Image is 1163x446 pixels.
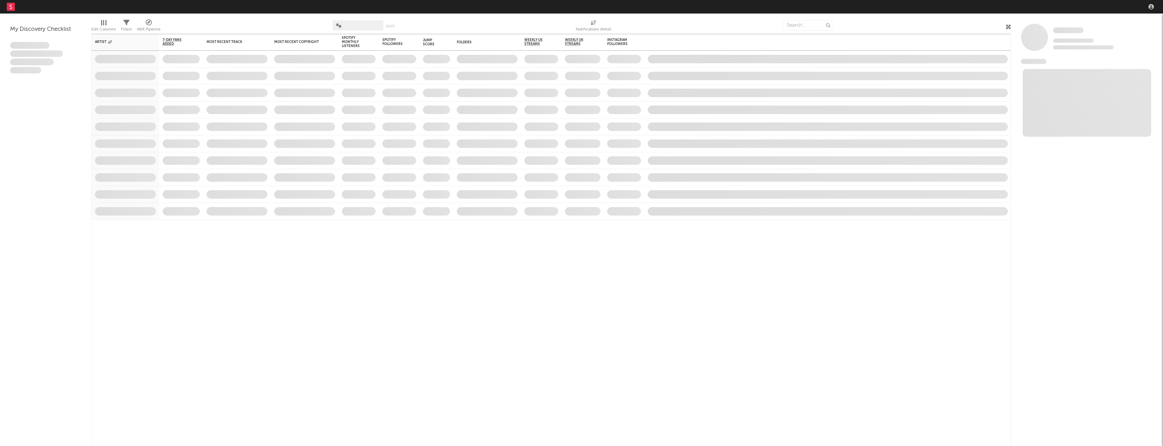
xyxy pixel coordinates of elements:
div: Jump Score [423,38,440,46]
span: Weekly UK Streams [565,38,590,46]
button: Save [386,24,395,28]
div: Filters [121,25,132,34]
div: Most Recent Copyright [274,40,325,44]
span: Integer aliquet in purus et [10,50,63,57]
div: A&R Pipeline [137,25,161,34]
span: Aliquam viverra [10,67,41,74]
div: Folders [457,40,507,44]
div: Most Recent Track [207,40,257,44]
div: Notifications (Artist) [576,25,611,34]
div: Artist [95,40,146,44]
input: Search... [783,20,834,30]
div: Instagram Followers [607,38,631,46]
span: Weekly US Streams [524,38,548,46]
div: Filters [121,17,132,37]
div: My Discovery Checklist [10,25,81,34]
span: 7-Day Fans Added [163,38,190,46]
span: Praesent ac interdum [10,59,54,65]
span: News Feed [1021,59,1046,64]
div: Edit Columns [91,17,116,37]
div: Notifications (Artist) [576,17,611,37]
span: 0 fans last week [1053,45,1114,49]
div: Spotify Followers [382,38,406,46]
span: Lorem ipsum dolor [10,42,49,49]
span: Tracking Since: [DATE] [1053,39,1094,43]
div: A&R Pipeline [137,17,161,37]
a: Some Artist [1053,27,1084,34]
div: Edit Columns [91,25,116,34]
div: Spotify Monthly Listeners [342,36,365,48]
span: Some Artist [1053,27,1084,33]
